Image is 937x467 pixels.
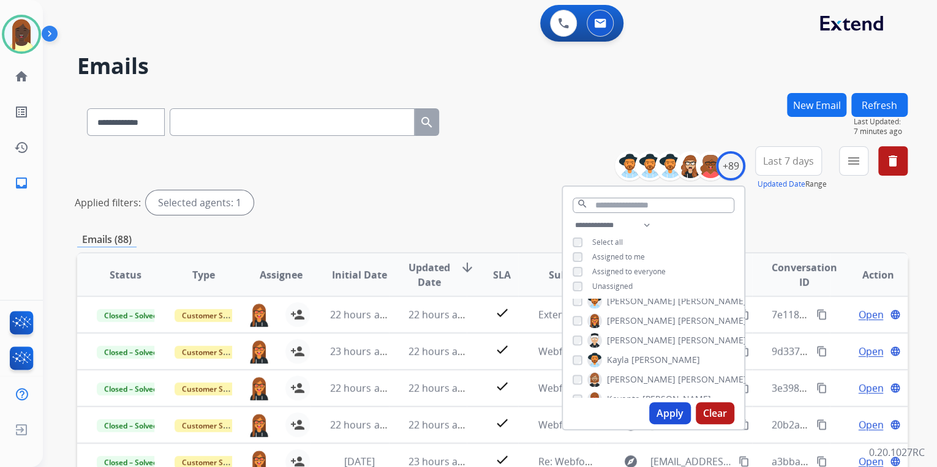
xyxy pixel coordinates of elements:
[696,402,734,424] button: Clear
[607,315,675,327] span: [PERSON_NAME]
[755,146,822,176] button: Last 7 days
[607,295,675,307] span: [PERSON_NAME]
[607,354,629,366] span: Kayla
[408,381,469,395] span: 22 hours ago
[816,346,827,357] mat-icon: content_copy
[290,307,305,322] mat-icon: person_add
[538,308,615,321] span: Extend Warranty
[247,376,271,400] img: agent-avatar
[607,393,640,405] span: Keyanta
[858,307,883,322] span: Open
[97,346,165,359] span: Closed – Solved
[494,305,509,320] mat-icon: check
[75,195,141,210] p: Applied filters:
[192,267,215,282] span: Type
[460,260,475,275] mat-icon: arrow_downward
[330,345,391,358] span: 23 hours ago
[290,344,305,359] mat-icon: person_add
[493,267,511,282] span: SLA
[14,105,29,119] mat-icon: list_alt
[247,302,271,327] img: agent-avatar
[538,418,815,432] span: Webform from [EMAIL_ADDRESS][DOMAIN_NAME] on [DATE]
[739,419,750,430] mat-icon: content_copy
[175,346,254,359] span: Customer Support
[592,237,623,247] span: Select all
[739,456,750,467] mat-icon: content_copy
[577,198,588,209] mat-icon: search
[175,383,254,395] span: Customer Support
[739,383,750,394] mat-icon: content_copy
[408,260,450,290] span: Updated Date
[14,140,29,155] mat-icon: history
[830,253,908,296] th: Action
[549,267,585,282] span: Subject
[816,419,827,430] mat-icon: content_copy
[4,17,39,51] img: avatar
[816,383,827,394] mat-icon: content_copy
[886,154,900,168] mat-icon: delete
[175,419,254,432] span: Customer Support
[592,252,645,262] span: Assigned to me
[631,354,700,366] span: [PERSON_NAME]
[858,344,883,359] span: Open
[175,309,254,322] span: Customer Support
[330,381,391,395] span: 22 hours ago
[890,383,901,394] mat-icon: language
[408,418,469,432] span: 22 hours ago
[494,379,509,394] mat-icon: check
[763,159,814,163] span: Last 7 days
[678,373,747,386] span: [PERSON_NAME]
[290,417,305,432] mat-icon: person_add
[649,402,691,424] button: Apply
[758,179,805,189] button: Updated Date
[787,93,846,117] button: New Email
[890,456,901,467] mat-icon: language
[890,346,901,357] mat-icon: language
[739,346,750,357] mat-icon: content_copy
[869,445,925,460] p: 0.20.1027RC
[858,381,883,395] span: Open
[846,154,861,168] mat-icon: menu
[854,117,908,127] span: Last Updated:
[538,381,815,395] span: Webform from [EMAIL_ADDRESS][DOMAIN_NAME] on [DATE]
[494,342,509,357] mat-icon: check
[592,281,633,291] span: Unassigned
[420,115,434,130] mat-icon: search
[14,69,29,84] mat-icon: home
[858,417,883,432] span: Open
[110,267,141,282] span: Status
[330,418,391,432] span: 22 hours ago
[146,190,254,215] div: Selected agents: 1
[494,416,509,430] mat-icon: check
[408,308,469,321] span: 22 hours ago
[538,345,815,358] span: Webform from [EMAIL_ADDRESS][DOMAIN_NAME] on [DATE]
[854,127,908,136] span: 7 minutes ago
[678,334,747,346] span: [PERSON_NAME]
[607,334,675,346] span: [PERSON_NAME]
[890,309,901,320] mat-icon: language
[678,315,747,327] span: [PERSON_NAME]
[97,419,165,432] span: Closed – Solved
[331,267,386,282] span: Initial Date
[607,373,675,386] span: [PERSON_NAME]
[851,93,908,117] button: Refresh
[716,151,745,181] div: +89
[247,339,271,364] img: agent-avatar
[678,295,747,307] span: [PERSON_NAME]
[642,393,711,405] span: [PERSON_NAME]
[330,308,391,321] span: 22 hours ago
[816,456,827,467] mat-icon: content_copy
[890,419,901,430] mat-icon: language
[14,176,29,190] mat-icon: inbox
[494,452,509,467] mat-icon: check
[816,309,827,320] mat-icon: content_copy
[247,413,271,437] img: agent-avatar
[77,232,137,247] p: Emails (88)
[260,267,303,282] span: Assignee
[77,54,908,78] h2: Emails
[97,309,165,322] span: Closed – Solved
[97,383,165,395] span: Closed – Solved
[772,260,837,290] span: Conversation ID
[739,309,750,320] mat-icon: content_copy
[592,266,666,277] span: Assigned to everyone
